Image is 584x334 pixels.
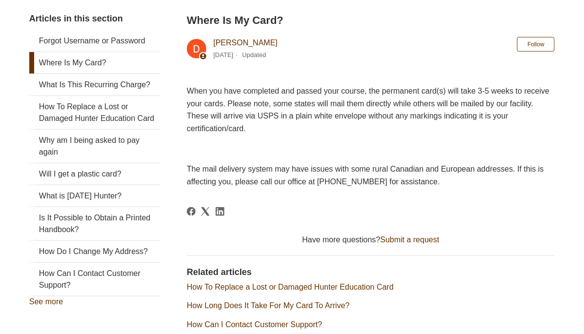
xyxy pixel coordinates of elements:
a: LinkedIn [216,207,224,216]
div: Have more questions? [187,234,555,246]
a: How To Replace a Lost or Damaged Hunter Education Card [29,96,161,129]
a: [PERSON_NAME] [213,39,278,47]
h2: Where Is My Card? [187,12,555,28]
span: The mail delivery system may have issues with some rural Canadian and European addresses. If this... [187,165,544,186]
a: X Corp [201,207,210,216]
svg: Share this page on LinkedIn [216,207,224,216]
a: What is [DATE] Hunter? [29,185,161,207]
a: How Do I Change My Address? [29,241,161,262]
a: Submit a request [381,236,440,244]
a: Is It Possible to Obtain a Printed Handbook? [29,207,161,240]
a: How Can I Contact Customer Support? [29,263,161,296]
span: Articles in this section [29,14,123,23]
li: Updated [242,51,266,59]
a: Where Is My Card? [29,52,161,74]
a: Forgot Username or Password [29,30,161,52]
a: Why am I being asked to pay again [29,130,161,163]
a: How Long Does It Take For My Card To Arrive? [187,302,350,310]
a: How To Replace a Lost or Damaged Hunter Education Card [187,283,394,291]
a: Facebook [187,207,196,216]
a: What Is This Recurring Charge? [29,74,161,96]
a: Will I get a plastic card? [29,163,161,185]
span: When you have completed and passed your course, the permanent card(s) will take 3-5 weeks to rece... [187,87,550,133]
a: How Can I Contact Customer Support? [187,321,322,329]
svg: Share this page on Facebook [187,207,196,216]
button: Follow Article [517,37,555,52]
h2: Related articles [187,266,555,279]
svg: Share this page on X Corp [201,207,210,216]
time: 03/04/2024, 07:46 [213,51,233,59]
a: See more [29,298,63,306]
